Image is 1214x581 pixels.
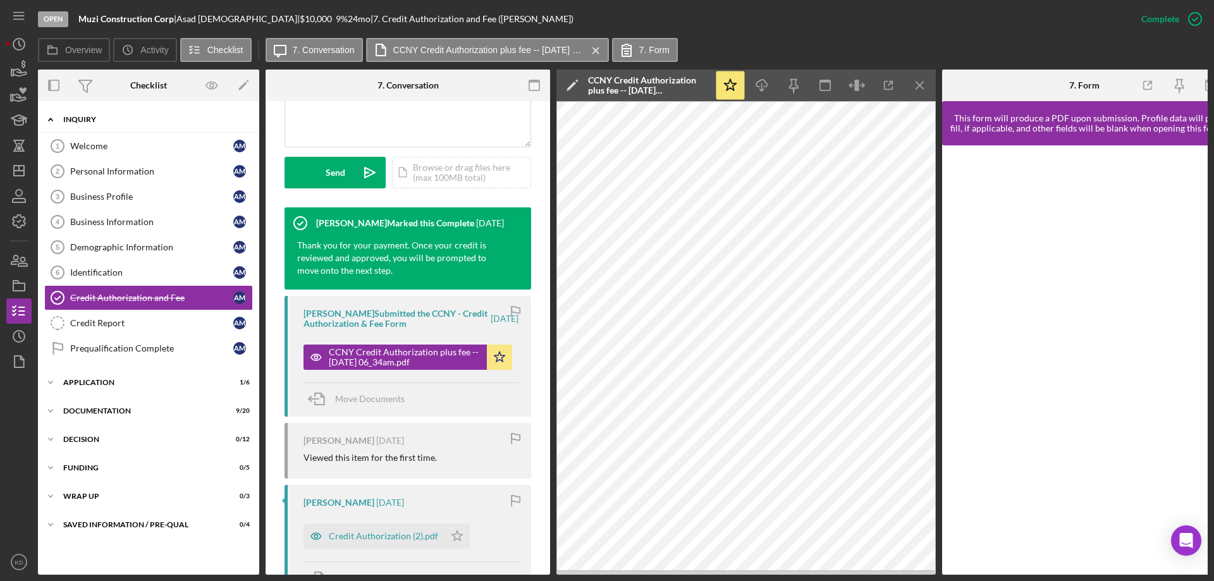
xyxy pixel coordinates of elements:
[140,45,168,55] label: Activity
[63,521,218,529] div: Saved Information / Pre-Qual
[348,14,371,24] div: 24 mo
[612,38,678,62] button: 7. Form
[176,14,300,24] div: Asad [DEMOGRAPHIC_DATA] |
[1129,6,1208,32] button: Complete
[366,38,609,62] button: CCNY Credit Authorization plus fee -- [DATE] 06_34am.pdf
[44,209,253,235] a: 4Business InformationAM
[227,492,250,500] div: 0 / 3
[303,436,374,446] div: [PERSON_NAME]
[233,216,246,228] div: A M
[285,157,386,188] button: Send
[56,218,60,226] tspan: 4
[303,453,437,463] div: Viewed this item for the first time.
[78,14,176,24] div: |
[70,293,233,303] div: Credit Authorization and Fee
[180,38,252,62] button: Checklist
[44,285,253,310] a: Credit Authorization and FeeAM
[303,309,489,329] div: [PERSON_NAME] Submitted the CCNY - Credit Authorization & Fee Form
[266,38,363,62] button: 7. Conversation
[15,559,23,566] text: KD
[491,314,518,324] time: 2025-08-29 10:35
[233,317,246,329] div: A M
[227,464,250,472] div: 0 / 5
[335,393,405,404] span: Move Documents
[233,165,246,178] div: A M
[70,217,233,227] div: Business Information
[639,45,670,55] label: 7. Form
[70,166,233,176] div: Personal Information
[329,531,438,541] div: Credit Authorization (2).pdf
[6,549,32,575] button: KD
[300,13,332,24] span: $10,000
[70,318,233,328] div: Credit Report
[227,379,250,386] div: 1 / 6
[303,523,470,549] button: Credit Authorization (2).pdf
[227,436,250,443] div: 0 / 12
[65,45,102,55] label: Overview
[227,521,250,529] div: 0 / 4
[326,157,345,188] div: Send
[1069,80,1100,90] div: 7. Form
[393,45,583,55] label: CCNY Credit Authorization plus fee -- [DATE] 06_34am.pdf
[70,242,233,252] div: Demographic Information
[233,140,246,152] div: A M
[376,498,404,508] time: 2025-08-29 02:55
[293,45,355,55] label: 7. Conversation
[63,407,218,415] div: Documentation
[44,159,253,184] a: 2Personal InformationAM
[56,142,59,150] tspan: 1
[303,498,374,508] div: [PERSON_NAME]
[56,269,59,276] tspan: 6
[56,243,59,251] tspan: 5
[56,193,59,200] tspan: 3
[303,383,417,415] button: Move Documents
[336,14,348,24] div: 9 %
[38,11,68,27] div: Open
[1171,525,1201,556] div: Open Intercom Messenger
[63,116,243,123] div: Inquiry
[78,13,174,24] b: Muzi Construction Corp
[113,38,176,62] button: Activity
[130,80,167,90] div: Checklist
[44,184,253,209] a: 3Business ProfileAM
[44,133,253,159] a: 1WelcomeAM
[233,342,246,355] div: A M
[63,379,218,386] div: Application
[70,141,233,151] div: Welcome
[376,436,404,446] time: 2025-08-29 10:30
[588,75,708,95] div: CCNY Credit Authorization plus fee -- [DATE] 06_34am.pdf
[316,218,474,228] div: [PERSON_NAME] Marked this Complete
[233,190,246,203] div: A M
[227,407,250,415] div: 9 / 20
[44,235,253,260] a: 5Demographic InformationAM
[44,336,253,361] a: Prequalification CompleteAM
[476,218,504,228] time: 2025-08-29 16:16
[233,266,246,279] div: A M
[297,239,506,277] div: Thank you for your payment. Once your credit is reviewed and approved, you will be prompted to mo...
[303,345,512,370] button: CCNY Credit Authorization plus fee -- [DATE] 06_34am.pdf
[371,14,573,24] div: | 7. Credit Authorization and Fee ([PERSON_NAME])
[38,38,110,62] button: Overview
[377,80,439,90] div: 7. Conversation
[63,464,218,472] div: Funding
[1141,6,1179,32] div: Complete
[44,310,253,336] a: Credit ReportAM
[63,492,218,500] div: Wrap up
[63,436,218,443] div: Decision
[329,347,481,367] div: CCNY Credit Authorization plus fee -- [DATE] 06_34am.pdf
[207,45,243,55] label: Checklist
[70,267,233,278] div: Identification
[233,241,246,254] div: A M
[56,168,59,175] tspan: 2
[70,343,233,353] div: Prequalification Complete
[44,260,253,285] a: 6IdentificationAM
[233,291,246,304] div: A M
[70,192,233,202] div: Business Profile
